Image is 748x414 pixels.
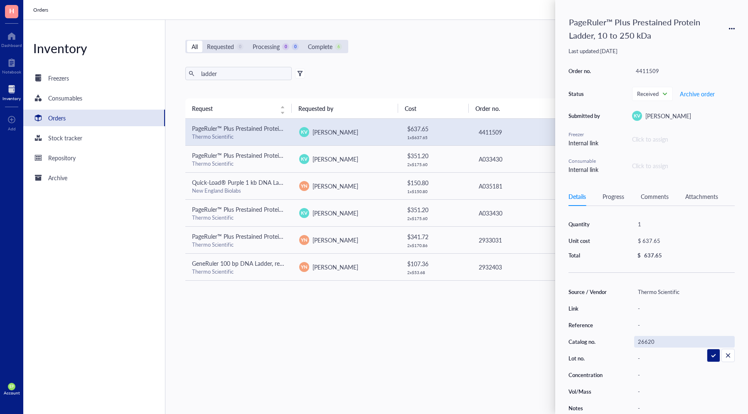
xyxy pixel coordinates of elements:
[407,259,465,268] div: $ 107.36
[23,40,165,56] div: Inventory
[192,214,286,221] div: Thermo Scientific
[407,243,465,248] div: 2 x $ 170.86
[48,113,66,122] div: Orders
[568,355,611,362] div: Lot no.
[568,47,735,55] div: Last updated: [DATE]
[568,388,611,395] div: Vol/Mass
[398,98,469,118] th: Cost
[301,236,308,243] span: YN
[407,216,465,221] div: 2 x $ 175.60
[471,145,578,172] td: A033430
[8,126,16,131] div: Add
[282,43,289,50] div: 0
[407,162,465,167] div: 2 x $ 175.60
[632,135,735,144] div: Click to assign
[407,124,465,133] div: $ 637.65
[479,154,572,164] div: A033430
[634,369,735,381] div: -
[312,155,358,163] span: [PERSON_NAME]
[312,263,358,271] span: [PERSON_NAME]
[568,157,602,165] div: Consumable
[634,218,735,230] div: 1
[23,110,165,126] a: Orders
[301,182,308,189] span: YN
[2,83,21,101] a: Inventory
[4,390,20,395] div: Account
[335,43,342,50] div: 6
[634,235,731,247] div: $ 637.65
[641,192,669,201] div: Comments
[634,386,735,397] div: -
[192,268,286,275] div: Thermo Scientific
[292,43,299,50] div: 0
[634,402,735,414] div: -
[680,91,715,97] span: Archive order
[192,187,286,194] div: New England Biolabs
[568,220,611,228] div: Quantity
[192,151,342,159] span: PageRuler™ Plus Prestained Protein Ladder, 10 to 250 kDa
[634,303,735,314] div: -
[645,112,691,120] span: [PERSON_NAME]
[685,192,718,201] div: Attachments
[568,165,602,174] div: Internal link
[407,189,465,194] div: 1 x $ 150.80
[632,161,668,170] div: Click to assign
[407,135,465,140] div: 1 x $ 637.65
[479,181,572,191] div: A035181
[192,259,307,267] span: GeneRuler 100 bp DNA Ladder, ready-to-use
[632,65,735,77] div: 4411509
[1,29,22,48] a: Dashboard
[568,338,611,345] div: Catalog no.
[568,252,611,259] div: Total
[192,104,275,113] span: Request
[308,42,332,51] div: Complete
[2,96,21,101] div: Inventory
[568,192,586,201] div: Details
[644,252,662,259] div: 637.65
[634,113,640,120] span: KV
[48,73,69,83] div: Freezers
[192,241,286,248] div: Thermo Scientific
[568,67,602,75] div: Order no.
[301,155,307,162] span: KV
[23,169,165,186] a: Archive
[2,56,21,74] a: Notebook
[634,286,735,298] div: Thermo Scientific
[192,205,342,213] span: PageRuler™ Plus Prestained Protein Ladder, 10 to 250 kDa
[192,160,286,167] div: Thermo Scientific
[479,235,572,245] div: 2933031
[407,232,465,241] div: $ 341.72
[637,90,666,98] span: Received
[192,178,290,186] span: Quick-Load® Purple 1 kb DNA Ladder
[407,270,465,275] div: 2 x $ 53.68
[471,119,578,146] td: 4411509
[565,13,724,44] div: PageRuler™ Plus Prestained Protein Ladder, 10 to 250 kDa
[568,112,602,120] div: Submitted by
[479,127,572,137] div: 4411509
[471,253,578,280] td: 2932403
[471,199,578,226] td: A033430
[1,43,22,48] div: Dashboard
[301,209,307,216] span: KV
[192,42,198,51] div: All
[23,70,165,86] a: Freezers
[407,151,465,160] div: $ 351.20
[568,404,611,412] div: Notes
[185,40,348,53] div: segmented control
[192,133,286,140] div: Thermo Scientific
[10,385,14,389] span: EP
[23,130,165,146] a: Stock tracker
[471,226,578,253] td: 2933031
[568,371,611,379] div: Concentration
[568,90,602,98] div: Status
[292,98,398,118] th: Requested by
[634,319,735,331] div: -
[568,237,611,245] div: Unit cost
[312,182,358,190] span: [PERSON_NAME]
[568,321,611,329] div: Reference
[192,124,342,132] span: PageRuler™ Plus Prestained Protein Ladder, 10 to 250 kDa
[312,128,358,136] span: [PERSON_NAME]
[9,5,14,16] span: H
[312,209,358,217] span: [PERSON_NAME]
[48,93,82,103] div: Consumables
